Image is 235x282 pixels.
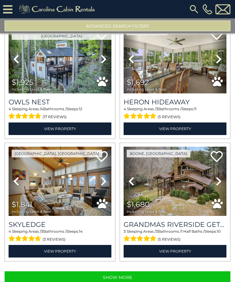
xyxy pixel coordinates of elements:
img: thumbnail_164603257.jpeg [124,24,226,93]
span: 4 [41,107,43,111]
a: View Property [9,122,111,135]
a: View Property [9,245,111,258]
span: (17 reviews) [43,113,67,121]
span: 4 [9,107,11,111]
span: $1,680 [127,200,150,209]
span: 4 [124,107,126,111]
img: thumbnail_163365011.jpeg [124,147,226,216]
span: including taxes & fees [127,87,166,91]
a: Boone, [GEOGRAPHIC_DATA] [127,150,190,157]
img: thumbnail_163434006.jpeg [9,147,111,216]
span: (5 reviews) [158,235,181,243]
a: View Property [124,122,226,135]
a: [PHONE_NUMBER] [201,4,214,14]
span: $1,841 [12,200,32,209]
a: Grandmas Riverside Getaway [124,220,226,229]
span: 1 Half Baths / [181,229,204,234]
span: 11 [194,107,196,111]
a: Add to favorites [211,28,223,41]
img: thumbnail_169467112.jpeg [9,24,111,93]
div: Sleeping Areas / Bathrooms / Sleeps: [124,229,226,243]
a: Add to favorites [211,150,223,164]
a: View Property [124,245,226,258]
span: (5 reviews) [158,113,181,121]
span: 3 [124,229,126,234]
img: search-regular.svg [188,4,200,15]
span: including taxes & fees [12,209,51,213]
img: Khaki-logo.png [16,3,100,15]
span: 3 [41,229,43,234]
div: Sleeping Areas / Bathrooms / Sleeps: [9,106,111,121]
div: Sleeping Areas / Bathrooms / Sleeps: [9,229,111,243]
a: [PERSON_NAME] / Banner Elk, [GEOGRAPHIC_DATA] [12,28,111,40]
span: 10 [217,229,221,234]
span: 4 [9,229,11,234]
span: including taxes & fees [12,87,51,91]
span: 3 [156,107,158,111]
span: 3 [156,229,158,234]
button: Advanced Search Filters [5,21,230,31]
a: Heron Hideaway [124,98,226,106]
span: 14 [79,229,83,234]
a: Skyledge [9,220,111,229]
a: Owls Nest [9,98,111,106]
span: $1,692 [127,78,149,87]
span: $1,925 [12,78,34,87]
span: (3 reviews) [43,235,65,243]
span: 12 [79,107,82,111]
span: including taxes & fees [127,209,166,213]
div: Sleeping Areas / Bathrooms / Sleeps: [124,106,226,121]
a: [GEOGRAPHIC_DATA], [GEOGRAPHIC_DATA] [12,150,102,157]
